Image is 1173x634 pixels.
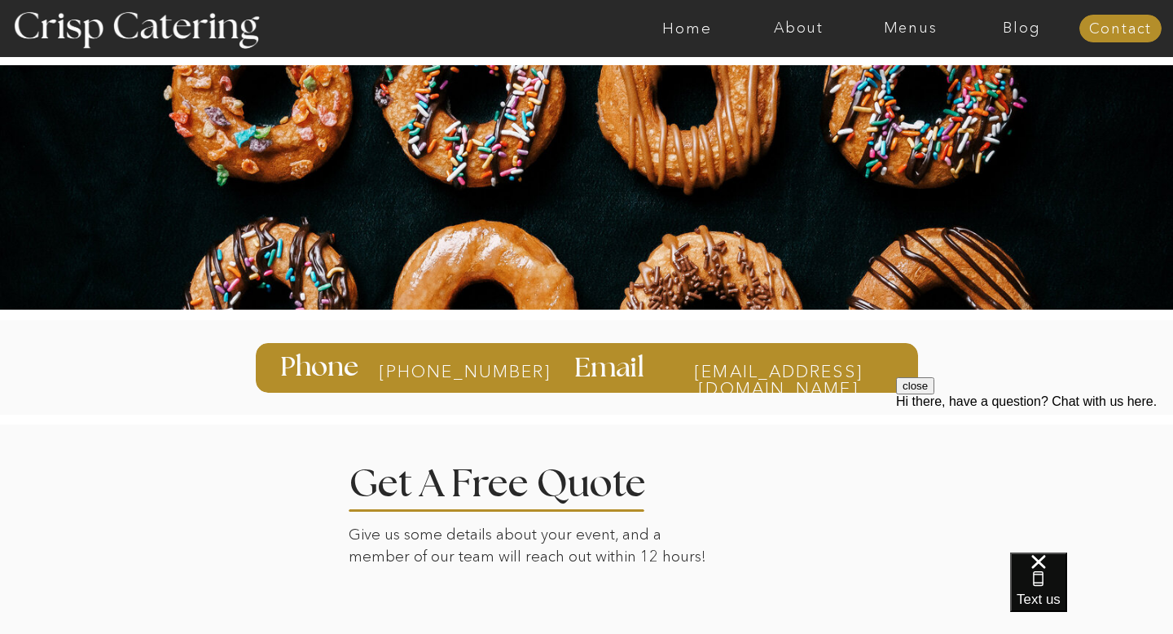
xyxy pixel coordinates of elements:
h2: Get A Free Quote [349,465,696,495]
a: Home [631,20,743,37]
a: Blog [966,20,1078,37]
h3: Phone [280,354,362,381]
iframe: podium webchat widget bubble [1010,553,1173,634]
p: Give us some details about your event, and a member of our team will reach out within 12 hours! [349,524,718,572]
iframe: podium webchat widget prompt [896,377,1173,573]
a: Menus [854,20,966,37]
h3: Email [574,354,649,381]
a: [PHONE_NUMBER] [379,363,508,381]
a: About [743,20,854,37]
a: Contact [1079,21,1162,37]
a: [EMAIL_ADDRESS][DOMAIN_NAME] [662,363,894,378]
